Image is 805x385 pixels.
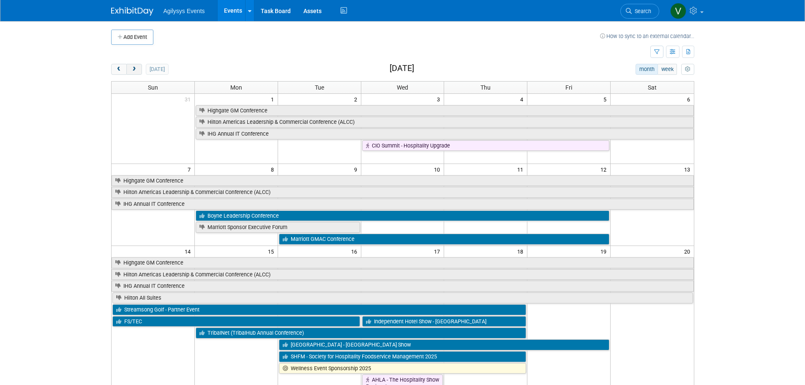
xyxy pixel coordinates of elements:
[603,94,610,104] span: 5
[196,222,360,233] a: Marriott Sponsor Executive Forum
[279,351,527,362] a: SHFM - Society for Hospitality Foodservice Management 2025
[600,164,610,175] span: 12
[565,84,572,91] span: Fri
[683,164,694,175] span: 13
[112,316,360,327] a: FS/TEC
[353,164,361,175] span: 9
[112,281,694,292] a: IHG Annual IT Conference
[112,269,694,280] a: Hilton Americas Leadership & Commercial Conference (ALCC)
[196,210,609,221] a: Boyne Leadership Conference
[480,84,491,91] span: Thu
[632,8,651,14] span: Search
[146,64,168,75] button: [DATE]
[196,117,694,128] a: Hilton Americas Leadership & Commercial Conference (ALCC)
[315,84,324,91] span: Tue
[184,94,194,104] span: 31
[112,304,527,315] a: Streamsong Golf - Partner Event
[196,128,694,139] a: IHG Annual IT Conference
[196,105,694,116] a: Highgate GM Conference
[636,64,658,75] button: month
[270,94,278,104] span: 1
[230,84,242,91] span: Mon
[112,199,694,210] a: IHG Annual IT Conference
[436,94,444,104] span: 3
[111,64,127,75] button: prev
[683,246,694,257] span: 20
[685,67,690,72] i: Personalize Calendar
[164,8,205,14] span: Agilysys Events
[390,64,414,73] h2: [DATE]
[658,64,677,75] button: week
[267,246,278,257] span: 15
[362,316,527,327] a: Independent Hotel Show - [GEOGRAPHIC_DATA]
[600,246,610,257] span: 19
[112,187,694,198] a: Hilton Americas Leadership & Commercial Conference (ALCC)
[148,84,158,91] span: Sun
[270,164,278,175] span: 8
[600,33,694,39] a: How to sync to an external calendar...
[519,94,527,104] span: 4
[362,140,610,151] a: CIO Summit - Hospitality Upgrade
[516,164,527,175] span: 11
[279,363,527,374] a: Wellness Event Sponsorship 2025
[279,234,609,245] a: Marriott GMAC Conference
[670,3,686,19] img: Vaitiare Munoz
[686,94,694,104] span: 6
[681,64,694,75] button: myCustomButton
[433,246,444,257] span: 17
[516,246,527,257] span: 18
[648,84,657,91] span: Sat
[111,7,153,16] img: ExhibitDay
[126,64,142,75] button: next
[187,164,194,175] span: 7
[353,94,361,104] span: 2
[279,339,609,350] a: [GEOGRAPHIC_DATA] - [GEOGRAPHIC_DATA] Show
[397,84,408,91] span: Wed
[620,4,659,19] a: Search
[112,292,693,303] a: Hilton All Suites
[350,246,361,257] span: 16
[111,30,153,45] button: Add Event
[433,164,444,175] span: 10
[112,257,694,268] a: Highgate GM Conference
[184,246,194,257] span: 14
[196,328,526,339] a: TribalNet (TribalHub Annual Conference)
[112,175,694,186] a: Highgate GM Conference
